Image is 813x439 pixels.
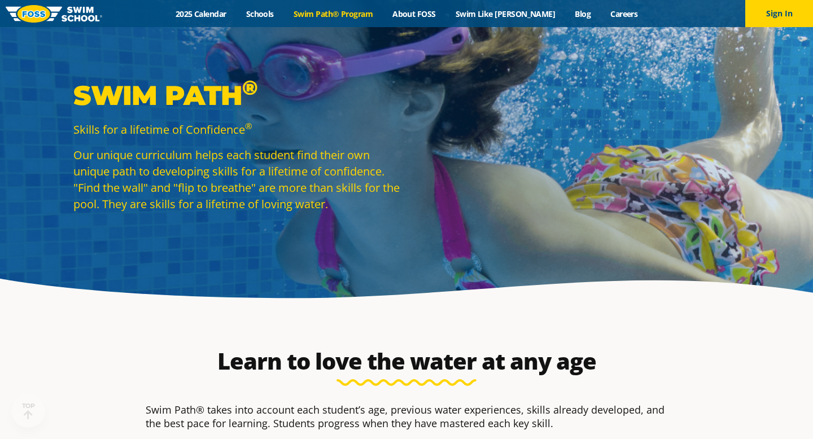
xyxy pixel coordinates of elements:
img: FOSS Swim School Logo [6,5,102,23]
a: Schools [236,8,283,19]
a: Careers [601,8,648,19]
a: 2025 Calendar [165,8,236,19]
p: Skills for a lifetime of Confidence [73,121,401,138]
a: Blog [565,8,601,19]
p: Our unique curriculum helps each student find their own unique path to developing skills for a li... [73,147,401,212]
sup: ® [245,120,252,131]
h2: Learn to love the water at any age [140,348,673,375]
p: Swim Path [73,78,401,112]
a: Swim Like [PERSON_NAME] [445,8,565,19]
p: Swim Path® takes into account each student’s age, previous water experiences, skills already deve... [146,403,667,430]
div: TOP [22,402,35,420]
a: About FOSS [383,8,446,19]
a: Swim Path® Program [283,8,382,19]
sup: ® [242,75,257,100]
